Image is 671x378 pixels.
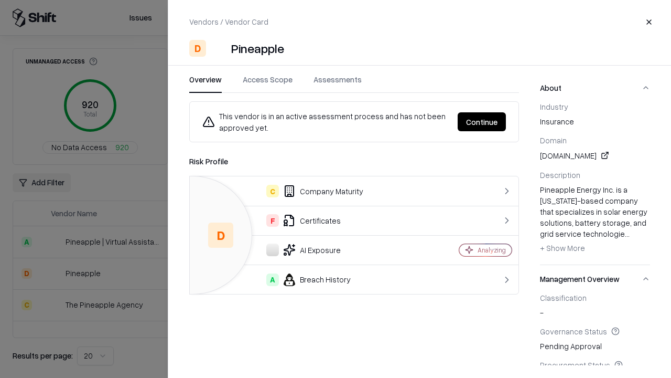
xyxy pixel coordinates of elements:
[210,40,227,57] img: Pineapple
[313,74,362,93] button: Assessments
[202,110,449,133] div: This vendor is in an active assessment process and has not been approved yet.
[198,274,423,286] div: Breach History
[540,293,650,318] div: -
[266,185,279,197] div: C
[189,40,206,57] div: D
[189,155,519,167] div: Risk Profile
[540,184,650,257] div: Pineapple Energy Inc. is a [US_STATE]-based company that specializes in solar energy solutions, b...
[540,265,650,293] button: Management Overview
[540,360,650,370] div: Procurement Status
[189,74,222,93] button: Overview
[540,149,650,162] div: [DOMAIN_NAME]
[540,102,650,265] div: About
[540,239,585,256] button: + Show More
[231,40,284,57] div: Pineapple
[198,244,423,256] div: AI Exposure
[540,74,650,102] button: About
[540,243,585,253] span: + Show More
[540,102,650,111] div: Industry
[540,327,650,336] div: Governance Status
[198,214,423,227] div: Certificates
[625,229,630,238] span: ...
[540,293,650,302] div: Classification
[540,135,650,145] div: Domain
[478,246,506,255] div: Analyzing
[540,327,650,352] div: Pending Approval
[540,116,650,127] span: insurance
[540,170,650,180] div: Description
[208,223,233,248] div: D
[458,112,506,131] button: Continue
[266,274,279,286] div: A
[243,74,293,93] button: Access Scope
[266,214,279,227] div: F
[198,185,423,197] div: Company Maturity
[189,16,268,27] p: Vendors / Vendor Card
